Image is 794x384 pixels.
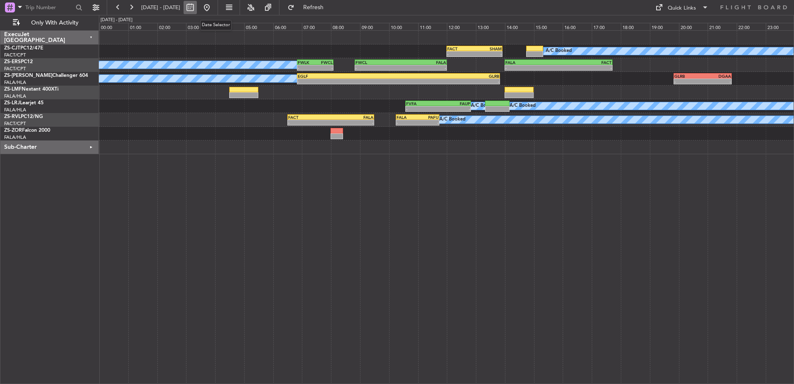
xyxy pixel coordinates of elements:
[302,23,331,30] div: 07:00
[4,73,88,78] a: ZS-[PERSON_NAME]Challenger 604
[397,115,418,120] div: FALA
[288,120,331,125] div: -
[418,115,439,120] div: PAFU
[447,52,474,57] div: -
[200,20,232,30] div: Date Selector
[4,52,26,58] a: FACT/CPT
[288,115,331,120] div: FACT
[284,1,333,14] button: Refresh
[4,114,21,119] span: ZS-RVL
[331,23,360,30] div: 08:00
[315,65,333,70] div: -
[99,23,128,30] div: 00:00
[331,120,373,125] div: -
[25,1,73,14] input: Trip Number
[447,23,476,30] div: 12:00
[563,23,592,30] div: 16:00
[4,134,26,140] a: FALA/HLA
[4,101,44,106] a: ZS-LRJLearjet 45
[398,74,499,79] div: GLRB
[447,46,474,51] div: FACT
[651,1,713,14] button: Quick Links
[398,79,499,84] div: -
[505,65,559,70] div: -
[355,65,401,70] div: -
[4,59,21,64] span: ZS-ERS
[4,87,22,92] span: ZS-LMF
[4,128,50,133] a: ZS-ZORFalcon 2000
[534,23,563,30] div: 15:00
[592,23,621,30] div: 17:00
[273,23,302,30] div: 06:00
[621,23,650,30] div: 18:00
[471,100,497,112] div: A/C Booked
[298,60,315,65] div: FWLK
[355,60,401,65] div: FWCL
[4,107,26,113] a: FALA/HLA
[510,100,536,112] div: A/C Booked
[4,121,26,127] a: FACT/CPT
[157,23,186,30] div: 02:00
[674,79,703,84] div: -
[397,120,418,125] div: -
[650,23,679,30] div: 19:00
[737,23,766,30] div: 22:00
[4,114,43,119] a: ZS-RVLPC12/NG
[100,17,132,24] div: [DATE] - [DATE]
[4,128,22,133] span: ZS-ZOR
[331,115,373,120] div: FALA
[668,4,696,12] div: Quick Links
[559,65,612,70] div: -
[474,52,501,57] div: -
[4,73,52,78] span: ZS-[PERSON_NAME]
[505,60,559,65] div: FALA
[708,23,737,30] div: 21:00
[141,4,180,11] span: [DATE] - [DATE]
[438,101,470,106] div: FAUP
[474,46,501,51] div: SHAM
[4,66,26,72] a: FACT/CPT
[438,106,470,111] div: -
[401,65,446,70] div: -
[4,79,26,86] a: FALA/HLA
[418,23,447,30] div: 11:00
[401,60,446,65] div: FALA
[679,23,708,30] div: 20:00
[4,46,43,51] a: ZS-CJTPC12/47E
[439,113,466,126] div: A/C Booked
[298,74,398,79] div: EGLF
[703,74,731,79] div: DGAA
[406,101,438,106] div: FVFA
[244,23,273,30] div: 05:00
[4,101,20,106] span: ZS-LRJ
[296,5,331,10] span: Refresh
[406,106,438,111] div: -
[4,46,20,51] span: ZS-CJT
[4,93,26,99] a: FALA/HLA
[418,120,439,125] div: -
[298,65,315,70] div: -
[674,74,703,79] div: GLRB
[546,45,572,57] div: A/C Booked
[315,60,333,65] div: FWCL
[476,23,505,30] div: 13:00
[505,23,534,30] div: 14:00
[4,87,59,92] a: ZS-LMFNextant 400XTi
[22,20,88,26] span: Only With Activity
[389,23,418,30] div: 10:00
[703,79,731,84] div: -
[4,59,33,64] a: ZS-ERSPC12
[186,23,215,30] div: 03:00
[298,79,398,84] div: -
[9,16,90,30] button: Only With Activity
[559,60,612,65] div: FACT
[360,23,389,30] div: 09:00
[128,23,157,30] div: 01:00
